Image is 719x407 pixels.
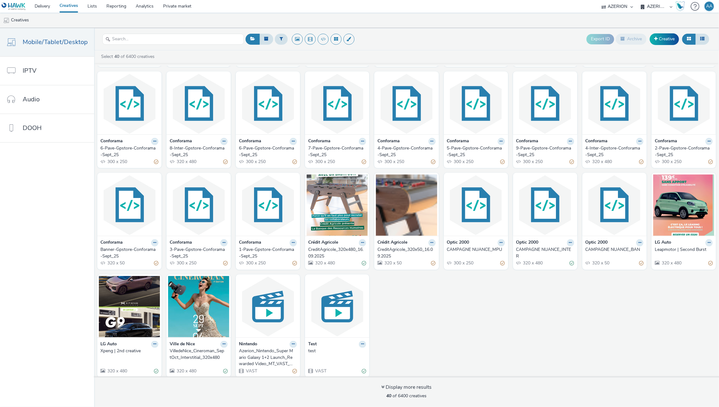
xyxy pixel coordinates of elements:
[100,54,157,59] a: Select of 6400 creatives
[650,33,679,45] a: Creative
[307,73,368,134] img: 7-Pave-Gpstore-Conforama-Sept_25 visual
[100,341,117,348] strong: LG Auto
[107,159,127,165] span: 300 x 250
[154,260,158,267] div: Partially valid
[377,246,435,259] a: CreditAgricole_320x50_16.09.2025
[154,159,158,165] div: Partially valid
[616,34,647,44] button: Archive
[100,246,156,259] div: Banner-Gpstore-Conforama-Sept_25
[639,260,643,267] div: Partially valid
[170,246,228,259] a: 3-Pave-Gpstore-Conforama-Sept_25
[586,138,608,145] strong: Conforama
[100,138,123,145] strong: Conforama
[501,260,505,267] div: Partially valid
[239,348,294,367] div: Azerion_Nintendo_Super Mario Galaxy 1+2 Launch_Rewarded Video_MT_VAST_PreLaunch_16/09-01/10
[584,174,645,236] img: CAMPAGNE NUANCE_BAN visual
[655,145,713,158] a: 2-Pave-Gpstore-Conforama-Sept_25
[308,145,364,158] div: 7-Pave-Gpstore-Conforama-Sept_25
[447,246,505,253] a: CAMPAGNE NUANCE_MPU
[239,246,297,259] a: 1-Pave-Gpstore-Conforama-Sept_25
[639,159,643,165] div: Partially valid
[239,138,261,145] strong: Conforama
[377,239,407,246] strong: Crédit Agricole
[308,138,331,145] strong: Conforama
[516,239,539,246] strong: Optic 2000
[655,138,677,145] strong: Conforama
[292,368,297,374] div: Partially valid
[100,348,158,354] a: Xpeng | 2nd creative
[237,276,298,337] img: Azerion_Nintendo_Super Mario Galaxy 1+2 Launch_Rewarded Video_MT_VAST_PreLaunch_16/09-01/10 visual
[170,138,192,145] strong: Conforama
[523,260,543,266] span: 320 x 480
[655,246,710,253] div: Leapmotor | Second Burst
[292,159,297,165] div: Partially valid
[168,276,229,337] img: VilledeNice_Cineroman_SeptOct_Interstitial_320x480 visual
[100,145,156,158] div: 6-Pave-Gpstore-Conforama-Sept_25
[307,174,368,236] img: CreditAgricole_320x480_16.09.2025 visual
[170,145,225,158] div: 8-Inter-Gpstore-Conforama-Sept_25
[239,239,261,246] strong: Conforama
[447,138,469,145] strong: Conforama
[387,393,392,399] strong: 40
[245,260,266,266] span: 300 x 250
[382,384,432,391] div: Display more results
[176,159,196,165] span: 320 x 480
[102,34,244,45] input: Search...
[362,260,366,267] div: Valid
[239,145,297,158] a: 6-Pave-Gpstore-Conforama-Sept_25
[308,348,366,354] a: test
[431,260,436,267] div: Partially valid
[99,73,160,134] img: 6-Pave-Gpstore-Conforama-Sept_25 visual
[447,239,469,246] strong: Optic 2000
[170,145,228,158] a: 8-Inter-Gpstore-Conforama-Sept_25
[384,159,404,165] span: 300 x 250
[307,276,368,337] img: test visual
[516,145,572,158] div: 9-Pave-Gpstore-Conforama-Sept_25
[237,174,298,236] img: 1-Pave-Gpstore-Conforama-Sept_25 visual
[570,260,574,267] div: Valid
[170,348,225,361] div: VilledeNice_Cineroman_SeptOct_Interstitial_320x480
[308,239,338,246] strong: Crédit Agricole
[387,393,427,399] span: of 6400 creatives
[23,66,37,75] span: IPTV
[3,17,9,24] img: mobile
[708,260,713,267] div: Partially valid
[362,368,366,374] div: Valid
[682,34,696,44] button: Grid
[676,1,688,11] a: Hawk Academy
[661,260,682,266] span: 320 x 480
[586,145,643,158] a: 4-Inter-Gpstore-Conforama-Sept_25
[376,73,437,134] img: 4-Pave-Gpstore-Conforama-Sept_25 visual
[239,145,294,158] div: 6-Pave-Gpstore-Conforama-Sept_25
[23,37,88,47] span: Mobile/Tablet/Desktop
[384,260,402,266] span: 320 x 50
[23,123,42,133] span: DOOH
[100,145,158,158] a: 6-Pave-Gpstore-Conforama-Sept_25
[447,145,505,158] a: 5-Pave-Gpstore-Conforama-Sept_25
[453,159,474,165] span: 300 x 250
[501,159,505,165] div: Partially valid
[237,73,298,134] img: 6-Pave-Gpstore-Conforama-Sept_25 visual
[292,260,297,267] div: Partially valid
[676,1,685,11] div: Hawk Academy
[586,246,641,253] div: CAMPAGNE NUANCE_BAN
[586,246,643,253] a: CAMPAGNE NUANCE_BAN
[245,159,266,165] span: 300 x 250
[516,138,539,145] strong: Conforama
[168,174,229,236] img: 3-Pave-Gpstore-Conforama-Sept_25 visual
[586,239,608,246] strong: Optic 2000
[523,159,543,165] span: 300 x 250
[695,34,709,44] button: Table
[592,159,612,165] span: 320 x 480
[176,368,196,374] span: 320 x 480
[99,276,160,337] img: Xpeng | 2nd creative visual
[653,73,714,134] img: 2-Pave-Gpstore-Conforama-Sept_25 visual
[2,3,26,10] img: undefined Logo
[516,246,574,259] a: CAMPAGNE NUANCE_INTER
[223,368,228,374] div: Valid
[308,145,366,158] a: 7-Pave-Gpstore-Conforama-Sept_25
[377,138,400,145] strong: Conforama
[223,260,228,267] div: Partially valid
[447,145,502,158] div: 5-Pave-Gpstore-Conforama-Sept_25
[100,348,156,354] div: Xpeng | 2nd creative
